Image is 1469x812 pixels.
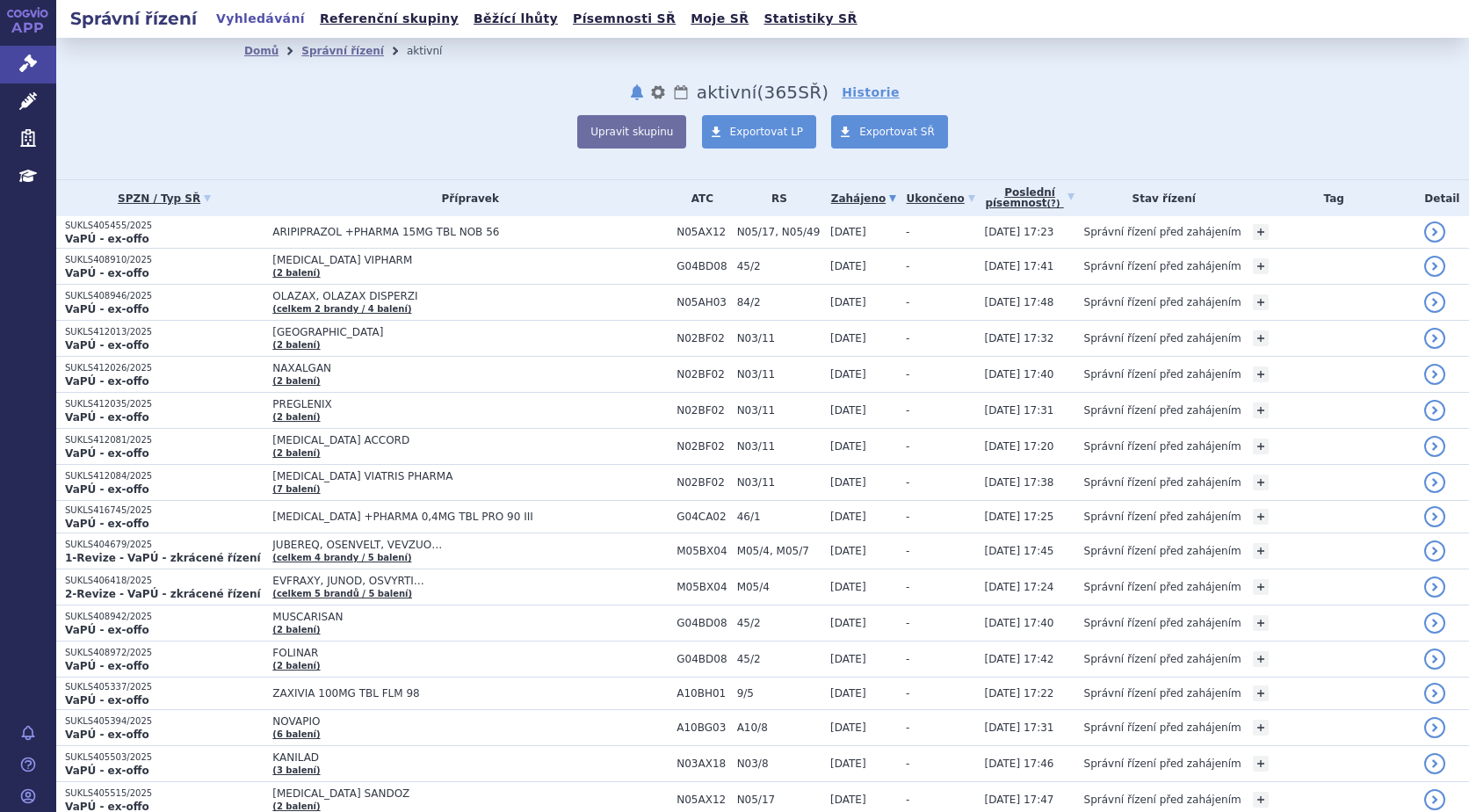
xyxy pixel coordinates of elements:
span: A10BG03 [677,721,727,734]
button: notifikace [628,82,646,103]
span: Správní řízení před zahájením [1084,721,1241,734]
span: M05BX04 [677,581,727,593]
p: SUKLS412081/2025 [65,434,264,446]
p: SUKLS405515/2025 [65,787,264,800]
a: + [1253,579,1269,595]
a: detail [1424,472,1445,493]
span: ARIPIPRAZOL +PHARMA 15MG TBL NOB 56 [272,226,668,238]
span: [DATE] [830,226,866,238]
span: G04BD08 [677,260,727,272]
span: 46/1 [737,511,821,523]
span: MUSCARISAN [272,611,668,623]
strong: VaPÚ - ex-offo [65,375,149,388]
a: Moje SŘ [685,7,754,31]
th: ATC [668,180,727,216]
a: + [1253,792,1269,808]
span: Správní řízení před zahájením [1084,332,1241,344]
span: [DATE] 17:22 [985,687,1054,700]
button: nastavení [649,82,667,103]
span: [MEDICAL_DATA] SANDOZ [272,787,668,800]
a: (2 balení) [272,625,320,634]
span: Správní řízení před zahájením [1084,296,1241,308]
span: N02BF02 [677,404,727,417]
a: detail [1424,717,1445,738]
a: Historie [842,83,900,101]
strong: VaPÚ - ex-offo [65,339,149,352]
span: - [906,545,909,557]
span: [DATE] 17:31 [985,721,1054,734]
span: Správní řízení před zahájením [1084,581,1241,593]
span: [DATE] 17:24 [985,581,1054,593]
span: Správní řízení před zahájením [1084,368,1241,381]
th: Stav řízení [1075,180,1244,216]
a: detail [1424,683,1445,704]
strong: VaPÚ - ex-offo [65,624,149,636]
span: - [906,404,909,417]
a: detail [1424,292,1445,313]
a: (2 balení) [272,412,320,422]
span: N03/8 [737,758,821,770]
span: N02BF02 [677,440,727,453]
span: - [906,368,909,381]
span: Správní řízení před zahájením [1084,404,1241,417]
span: [DATE] [830,687,866,700]
a: (2 balení) [272,801,320,811]
span: - [906,617,909,629]
span: Správní řízení před zahájením [1084,511,1241,523]
p: SUKLS408910/2025 [65,254,264,266]
strong: VaPÚ - ex-offo [65,483,149,496]
span: 45/2 [737,653,821,665]
button: Upravit skupinu [577,115,686,149]
a: Poslednípísemnost(?) [985,180,1075,216]
span: - [906,296,909,308]
span: [DATE] 17:38 [985,476,1054,489]
a: + [1253,720,1269,736]
a: Správní řízení [301,45,384,57]
span: KANILAD [272,751,668,764]
span: [DATE] 17:41 [985,260,1054,272]
a: detail [1424,753,1445,774]
span: - [906,581,909,593]
span: [DATE] 17:40 [985,368,1054,381]
a: (celkem 4 brandy / 5 balení) [272,553,411,562]
a: (2 balení) [272,661,320,671]
p: SUKLS412026/2025 [65,362,264,374]
span: G04BD08 [677,617,727,629]
a: + [1253,439,1269,454]
a: (2 balení) [272,268,320,278]
span: [DATE] [830,476,866,489]
span: N02BF02 [677,476,727,489]
span: - [906,332,909,344]
span: [DATE] [830,617,866,629]
span: Správní řízení před zahájením [1084,545,1241,557]
span: 84/2 [737,296,821,308]
span: N05/17 [737,794,821,806]
strong: VaPÚ - ex-offo [65,729,149,741]
strong: VaPÚ - ex-offo [65,765,149,777]
span: [DATE] [830,653,866,665]
span: OLAZAX, OLAZAX DISPERZI [272,290,668,302]
span: JUBEREQ, OSENVELT, VEVZUO… [272,539,668,551]
a: Statistiky SŘ [758,7,862,31]
span: Správní řízení před zahájením [1084,794,1241,806]
span: - [906,721,909,734]
p: SUKLS405394/2025 [65,715,264,728]
span: [DATE] 17:31 [985,404,1054,417]
a: Písemnosti SŘ [568,7,681,31]
a: Exportovat LP [702,115,817,149]
a: (celkem 5 brandů / 5 balení) [272,589,412,598]
span: ( SŘ) [756,82,829,103]
span: [GEOGRAPHIC_DATA] [272,326,668,338]
strong: VaPÚ - ex-offo [65,447,149,460]
strong: VaPÚ - ex-offo [65,694,149,707]
th: Tag [1244,180,1415,216]
span: - [906,687,909,700]
span: Správní řízení před zahájením [1084,687,1241,700]
a: Lhůty [672,82,690,103]
strong: VaPÚ - ex-offo [65,233,149,245]
a: Exportovat SŘ [831,115,948,149]
a: detail [1424,789,1445,810]
span: [DATE] [830,368,866,381]
p: SUKLS408942/2025 [65,611,264,623]
span: - [906,476,909,489]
